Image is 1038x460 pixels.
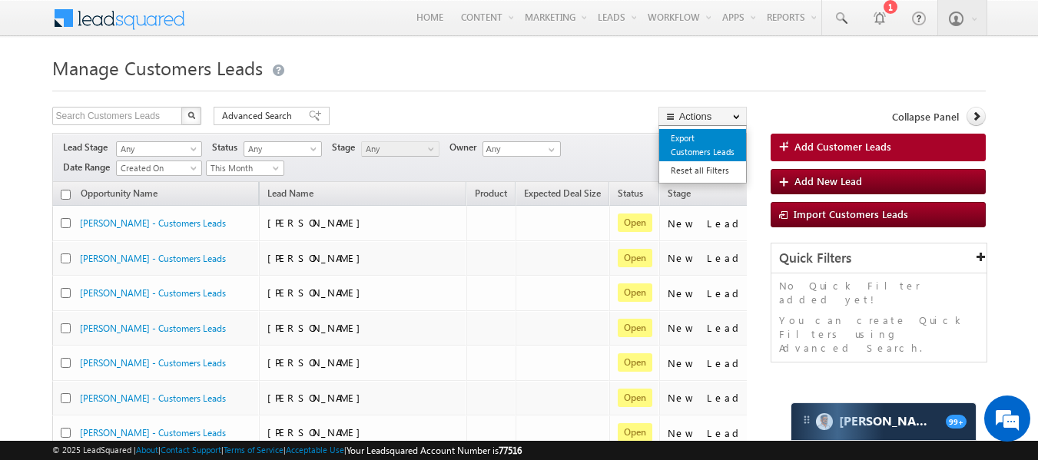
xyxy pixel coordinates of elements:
div: New Lead [668,251,745,265]
span: This Month [207,161,280,175]
span: Open [618,389,652,407]
a: Opportunity Name [73,185,165,205]
span: Open [618,249,652,267]
span: Carter [839,414,938,429]
a: [PERSON_NAME] - Customers Leads [80,323,226,334]
a: Acceptable Use [286,445,344,455]
span: Open [618,213,652,232]
a: Add Customer Leads [771,134,987,161]
a: Expected Deal Size [516,185,609,205]
span: Date Range [63,161,116,174]
a: [PERSON_NAME] - Customers Leads [80,392,226,404]
img: Carter [816,413,833,430]
span: Lead Stage [63,141,114,154]
span: Opportunity Name [81,187,158,199]
span: [PERSON_NAME] [267,391,368,404]
input: Check all records [61,190,71,200]
a: Stage [660,185,698,205]
div: New Lead [668,286,745,300]
span: Advanced Search [222,109,297,123]
span: [PERSON_NAME] [267,286,368,299]
textarea: Type your message and hit 'Enter' [20,142,280,342]
a: Export Customers Leads [659,129,746,161]
span: [PERSON_NAME] [267,321,368,334]
span: Manage Customers Leads [52,55,263,80]
a: [PERSON_NAME] - Customers Leads [80,427,226,438]
button: Actions [658,107,747,126]
a: Contact Support [161,445,221,455]
div: Chat with us now [80,81,258,101]
span: [PERSON_NAME] [267,425,368,438]
div: New Lead [668,426,745,440]
span: Your Leadsquared Account Number is [347,445,522,456]
a: About [136,445,158,455]
div: carter-dragCarter[PERSON_NAME]99+ [791,402,977,441]
span: Lead Name [260,185,321,205]
span: [PERSON_NAME] [267,216,368,229]
span: Open [618,283,652,302]
a: Any [116,141,202,157]
span: Import Customers Leads [794,207,908,220]
a: Terms of Service [224,445,284,455]
span: Stage [332,141,361,154]
span: Any [244,142,317,156]
span: Owner [449,141,483,154]
a: Show All Items [540,142,559,157]
span: Open [618,423,652,442]
div: Minimize live chat window [252,8,289,45]
a: Reset all Filters [659,161,746,180]
span: Collapse Panel [892,110,959,124]
span: Created On [117,161,197,175]
a: [PERSON_NAME] - Customers Leads [80,357,226,369]
span: © 2025 LeadSquared | | | | | [52,443,522,458]
div: New Lead [668,391,745,405]
a: Any [244,141,322,157]
a: Status [610,185,651,205]
a: Created On [116,161,202,176]
div: Quick Filters [771,243,987,273]
span: Product [475,187,507,199]
span: [PERSON_NAME] [267,251,368,264]
a: [PERSON_NAME] - Customers Leads [80,287,226,299]
a: [PERSON_NAME] - Customers Leads [80,217,226,229]
span: [PERSON_NAME] [267,356,368,369]
img: carter-drag [801,414,813,426]
span: Open [618,353,652,372]
span: Status [212,141,244,154]
a: [PERSON_NAME] - Customers Leads [80,253,226,264]
span: Any [117,142,197,156]
div: New Lead [668,217,745,230]
span: Open [618,319,652,337]
img: d_60004797649_company_0_60004797649 [26,81,65,101]
a: This Month [206,161,284,176]
div: New Lead [668,356,745,370]
div: New Lead [668,321,745,335]
p: No Quick Filter added yet! [779,279,980,306]
span: 77516 [499,445,522,456]
input: Type to Search [483,141,561,157]
span: Expected Deal Size [524,187,601,199]
span: Add Customer Leads [794,140,891,154]
em: Start Chat [209,355,279,376]
span: Add New Lead [794,174,862,187]
p: You can create Quick Filters using Advanced Search. [779,313,980,355]
span: Stage [668,187,691,199]
a: Any [361,141,439,157]
span: Any [362,142,435,156]
img: Search [187,111,195,119]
